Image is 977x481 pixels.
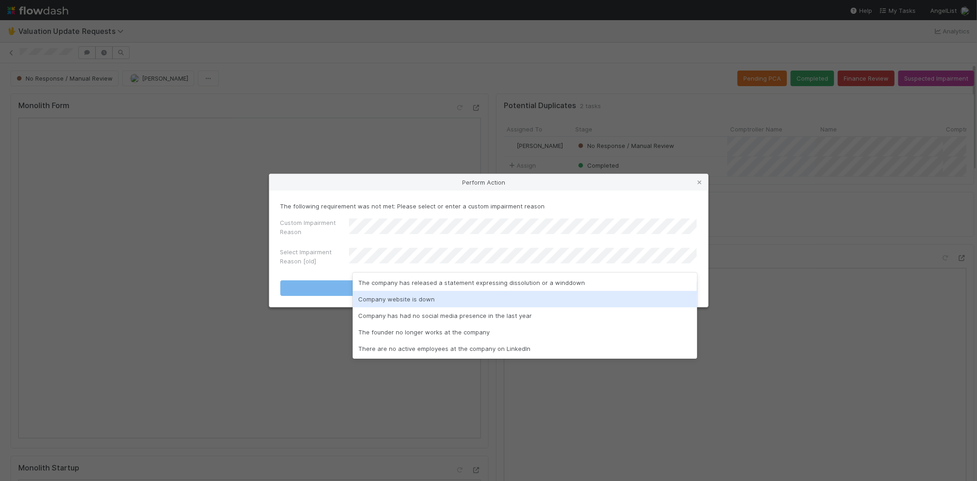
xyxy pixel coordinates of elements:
div: The founder no longer works at the company [353,324,697,340]
div: Company has had no social media presence in the last year [353,307,697,324]
div: Perform Action [269,174,708,191]
label: Custom Impairment Reason [280,218,349,236]
div: Company website is down [353,291,697,307]
label: Select Impairment Reason [old] [280,247,349,266]
p: The following requirement was not met: Please select or enter a custom impairment reason [280,202,697,211]
button: Suspected Impairment [280,280,697,296]
div: The company has released a statement expressing dissolution or a winddown [353,274,697,291]
div: There are no active employees at the company on LinkedIn [353,340,697,357]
